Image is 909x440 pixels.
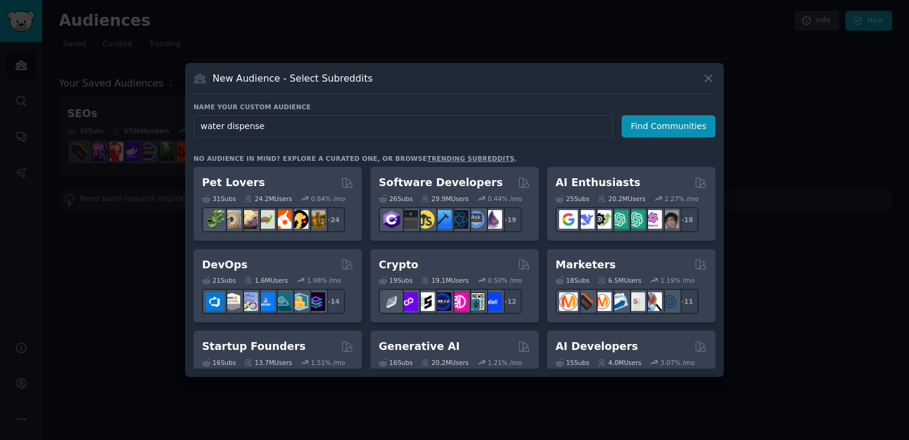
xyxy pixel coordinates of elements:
img: AItoolsCatalog [593,210,611,229]
h3: Name your custom audience [194,103,715,111]
img: MarketingResearch [643,292,662,311]
h2: AI Developers [555,339,638,354]
h2: Marketers [555,258,616,273]
img: cockatiel [273,210,292,229]
img: defiblockchain [450,292,468,311]
h2: Startup Founders [202,339,305,354]
h3: New Audience - Select Subreddits [213,72,373,85]
div: 1.98 % /mo [307,276,341,285]
img: aws_cdk [290,292,308,311]
img: defi_ [483,292,502,311]
div: 19 Sub s [379,276,412,285]
h2: DevOps [202,258,248,273]
div: 2.27 % /mo [664,194,699,203]
img: platformengineering [273,292,292,311]
img: chatgpt_prompts_ [626,210,645,229]
img: software [399,210,418,229]
div: 1.21 % /mo [488,358,522,367]
img: herpetology [206,210,224,229]
img: azuredevops [206,292,224,311]
h2: Generative AI [379,339,460,354]
input: Pick a short name, like "Digital Marketers" or "Movie-Goers" [194,115,613,137]
div: 19.1M Users [421,276,468,285]
div: 18 Sub s [555,276,589,285]
img: Docker_DevOps [239,292,258,311]
img: content_marketing [559,292,578,311]
img: iOSProgramming [433,210,451,229]
div: 31 Sub s [202,194,236,203]
img: turtle [256,210,275,229]
img: leopardgeckos [239,210,258,229]
div: 0.84 % /mo [311,194,345,203]
img: ethfinance [382,292,401,311]
img: dogbreed [307,210,325,229]
div: 16 Sub s [379,358,412,367]
div: 21 Sub s [202,276,236,285]
div: 1.19 % /mo [661,276,695,285]
div: 3.07 % /mo [661,358,695,367]
img: DeepSeek [576,210,595,229]
div: 6.5M Users [598,276,641,285]
img: GoogleGeminiAI [559,210,578,229]
img: reactnative [450,210,468,229]
div: 1.6M Users [244,276,288,285]
img: csharp [382,210,401,229]
img: ballpython [222,210,241,229]
div: 15 Sub s [555,358,589,367]
img: AskComputerScience [467,210,485,229]
div: + 12 [497,289,522,314]
h2: Crypto [379,258,418,273]
a: trending subreddits [427,155,514,162]
img: web3 [433,292,451,311]
div: + 14 [320,289,345,314]
img: elixir [483,210,502,229]
div: + 18 [673,207,699,232]
div: No audience in mind? Explore a curated one, or browse . [194,154,517,163]
img: ethstaker [416,292,435,311]
img: DevOpsLinks [256,292,275,311]
div: 0.44 % /mo [488,194,522,203]
div: + 11 [673,289,699,314]
div: 24.2M Users [244,194,292,203]
div: 4.0M Users [598,358,641,367]
img: AskMarketing [593,292,611,311]
img: OnlineMarketing [660,292,679,311]
button: Find Communities [622,115,715,137]
img: AWS_Certified_Experts [222,292,241,311]
div: 20.2M Users [598,194,645,203]
h2: Software Developers [379,175,503,190]
img: CryptoNews [467,292,485,311]
img: PetAdvice [290,210,308,229]
div: 13.7M Users [244,358,292,367]
div: 25 Sub s [555,194,589,203]
h2: Pet Lovers [202,175,265,190]
div: 0.50 % /mo [488,276,522,285]
img: chatgpt_promptDesign [610,210,628,229]
div: 16 Sub s [202,358,236,367]
img: googleads [626,292,645,311]
img: Emailmarketing [610,292,628,311]
img: OpenAIDev [643,210,662,229]
img: ArtificalIntelligence [660,210,679,229]
img: bigseo [576,292,595,311]
div: 20.2M Users [421,358,468,367]
div: + 19 [497,207,522,232]
h2: AI Enthusiasts [555,175,640,190]
div: 1.51 % /mo [311,358,345,367]
div: 26 Sub s [379,194,412,203]
img: learnjavascript [416,210,435,229]
div: + 24 [320,207,345,232]
img: PlatformEngineers [307,292,325,311]
div: 29.9M Users [421,194,468,203]
img: 0xPolygon [399,292,418,311]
